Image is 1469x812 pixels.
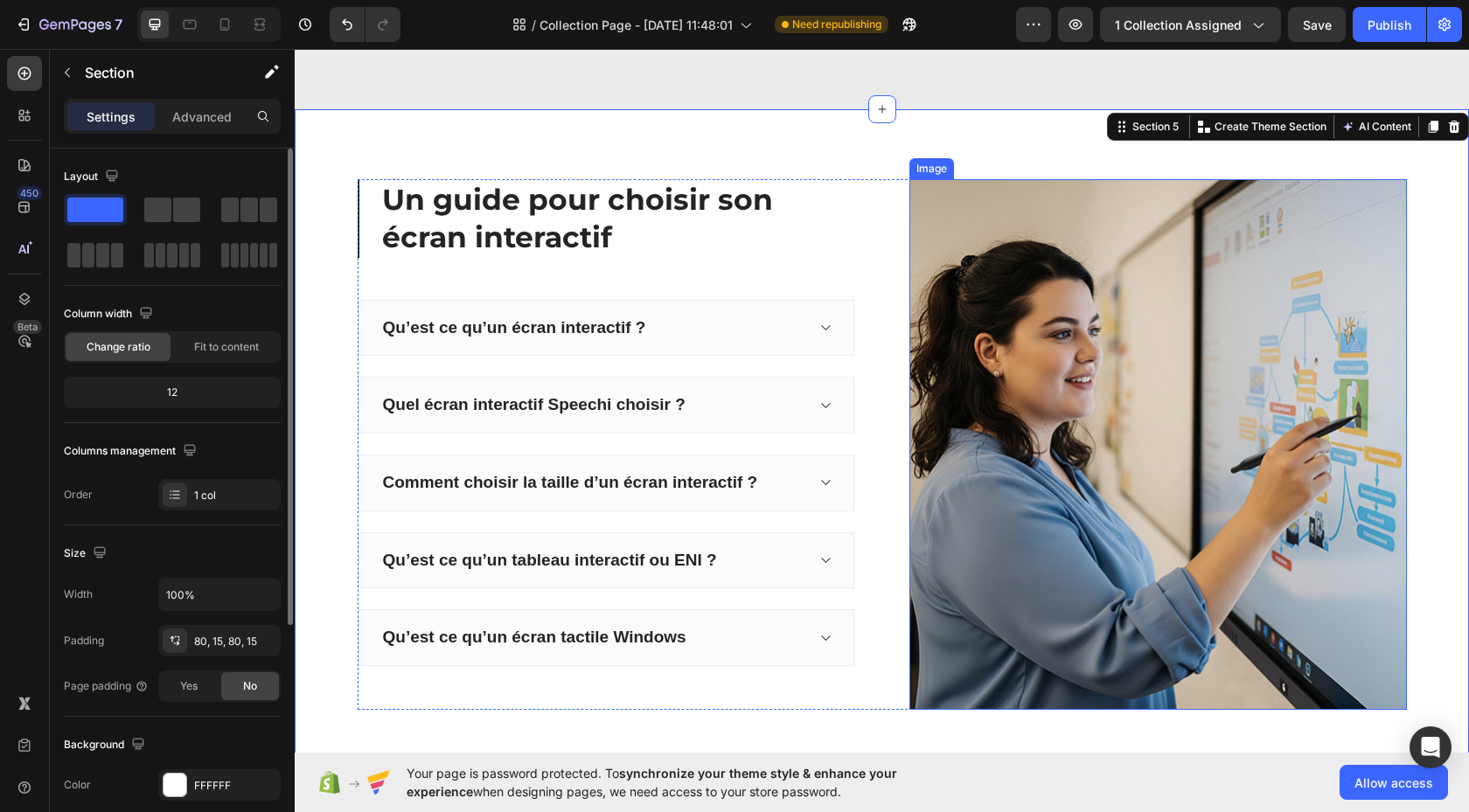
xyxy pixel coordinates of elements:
button: Save [1288,7,1346,42]
span: 1 collection assigned [1115,16,1242,34]
div: Page padding [64,678,149,694]
div: Order [64,487,93,503]
div: Background [64,733,149,757]
img: Alt Image [615,130,1112,661]
div: 80, 15, 80, 15 [194,634,276,649]
div: Width [64,586,93,602]
span: Change ratio [87,339,150,355]
span: Need republishing [792,17,881,32]
p: Section [85,62,228,83]
span: synchronize your theme style & enhance your experience [407,766,897,799]
div: Publish [1368,16,1411,34]
button: Allow access [1340,765,1448,800]
p: 7 [115,14,122,35]
span: Collection Page - [DATE] 11:48:01 [540,16,733,34]
span: / [532,16,536,34]
input: Auto [159,579,280,610]
div: Layout [64,165,122,189]
div: Undo/Redo [330,7,400,42]
div: Padding [64,633,104,649]
div: 1 col [194,488,276,503]
div: Columns management [64,440,200,463]
div: Open Intercom Messenger [1410,726,1452,768]
div: Color [64,777,91,793]
iframe: Design area [295,49,1469,753]
span: Fit to content [194,339,259,355]
button: Publish [1353,7,1426,42]
div: FFFFFF [194,778,276,794]
div: Section 5 [834,70,888,86]
div: 450 [17,186,42,200]
p: Advanced [172,108,232,126]
button: 7 [7,7,130,42]
span: No [243,678,257,694]
p: Create Theme Section [920,70,1032,86]
div: 12 [67,380,277,405]
button: 1 collection assigned [1100,7,1281,42]
span: Yes [180,678,198,694]
div: Size [64,542,110,566]
span: Allow access [1354,774,1433,792]
span: Save [1303,17,1332,32]
div: Beta [13,320,42,334]
span: Your page is password protected. To when designing pages, we need access to your store password. [407,764,965,801]
div: Column width [64,302,157,326]
div: Image [618,112,656,128]
button: AI Content [1043,67,1120,88]
p: Settings [87,108,136,126]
